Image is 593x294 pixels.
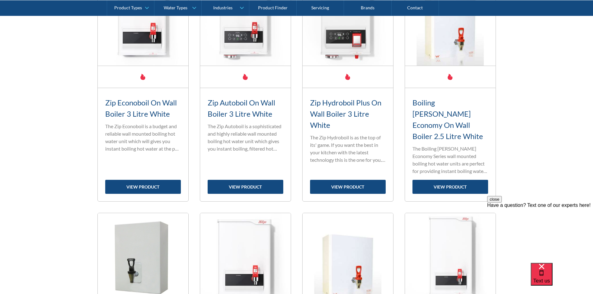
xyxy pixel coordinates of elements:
a: view product [310,180,386,194]
h3: Zip Hydroboil Plus On Wall Boiler 3 Litre White [310,97,386,131]
iframe: podium webchat widget bubble [531,263,593,294]
a: view product [412,180,488,194]
div: Water Types [164,5,187,10]
div: Industries [213,5,233,10]
h3: Zip Autoboil On Wall Boiler 3 Litre White [208,97,283,119]
a: view product [105,180,181,194]
p: The Boiling [PERSON_NAME] Economy Series wall mounted boiling hot water units are perfect for pro... [412,145,488,175]
p: The Zip Econoboil is a budget and reliable wall mounted boiling hot water unit which will gives y... [105,123,181,152]
h3: Boiling [PERSON_NAME] Economy On Wall Boiler 2.5 Litre White [412,97,488,142]
div: Product Types [114,5,142,10]
h3: Zip Econoboil On Wall Boiler 3 Litre White [105,97,181,119]
p: The Zip Hydroboil is as the top of its' game. If you want the best in your kitchen with the lates... [310,134,386,164]
p: The Zip Autoboil is a sophisticated and highly reliable wall mounted boiling hot water unit which... [208,123,283,152]
iframe: podium webchat widget prompt [487,196,593,271]
a: view product [208,180,283,194]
